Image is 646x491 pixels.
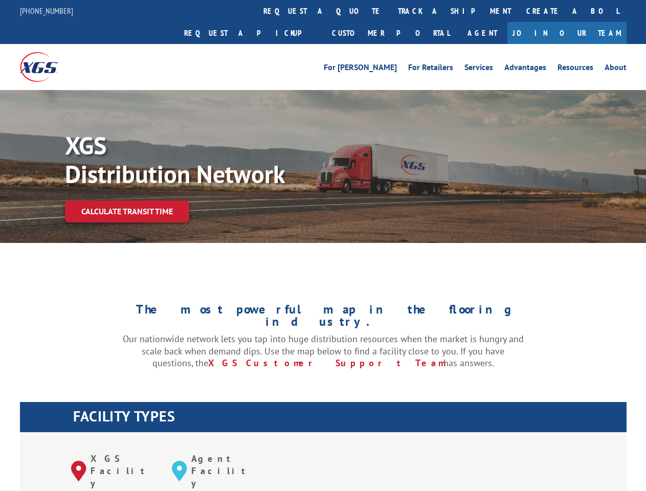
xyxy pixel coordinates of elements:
a: Calculate transit time [65,200,189,222]
p: XGS Distribution Network [65,131,372,188]
h1: FACILITY TYPES [73,409,627,429]
p: Our nationwide network lets you tap into huge distribution resources when the market is hungry an... [123,333,524,369]
a: Request a pickup [176,22,324,44]
p: XGS Facility [91,453,157,489]
a: Agent [457,22,507,44]
a: For [PERSON_NAME] [324,63,397,75]
a: XGS Customer Support Team [208,357,443,369]
a: Services [464,63,493,75]
a: [PHONE_NUMBER] [20,6,73,16]
a: For Retailers [408,63,453,75]
a: Customer Portal [324,22,457,44]
a: Join Our Team [507,22,627,44]
a: Advantages [504,63,546,75]
a: About [605,63,627,75]
p: Agent Facility [191,453,257,489]
h1: The most powerful map in the flooring industry. [123,303,524,333]
a: Resources [558,63,593,75]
